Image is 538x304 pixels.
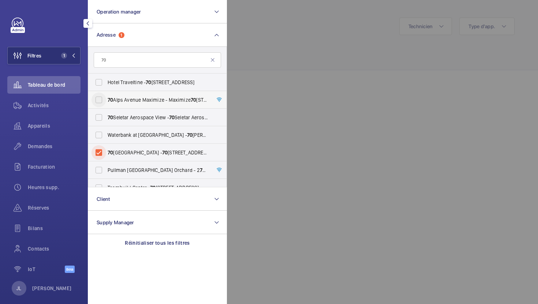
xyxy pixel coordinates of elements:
[28,225,81,232] span: Bilans
[28,122,81,130] span: Appareils
[65,266,75,273] span: Beta
[28,143,81,150] span: Demandes
[28,102,81,109] span: Activités
[28,184,81,191] span: Heures supp.
[28,245,81,252] span: Contacts
[61,53,67,59] span: 1
[32,285,72,292] p: [PERSON_NAME]
[28,81,81,89] span: Tableau de bord
[16,285,21,292] p: JL
[28,266,65,273] span: IoT
[28,204,81,211] span: Réserves
[28,163,81,170] span: Facturation
[7,47,81,64] button: Filtres1
[27,52,41,59] span: Filtres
